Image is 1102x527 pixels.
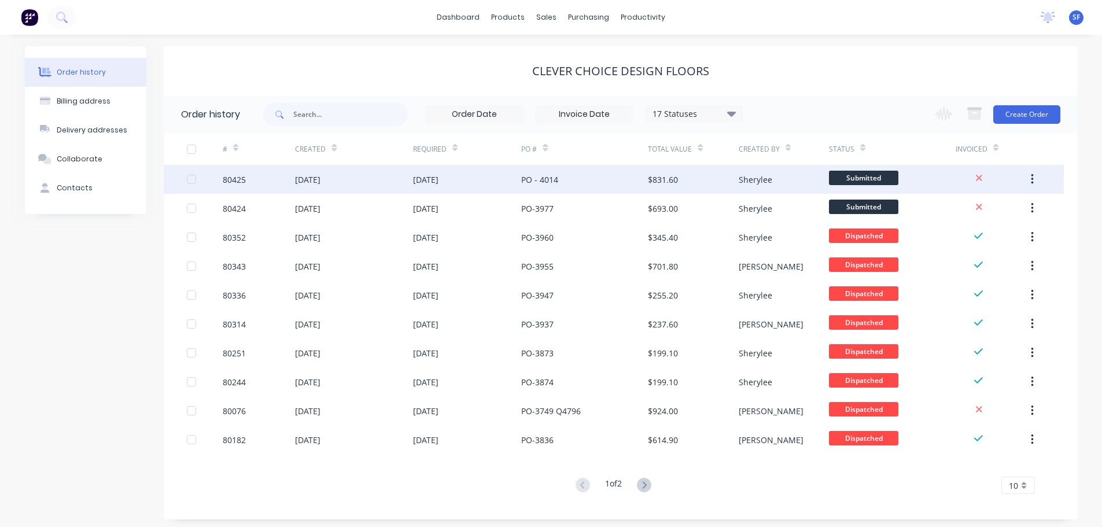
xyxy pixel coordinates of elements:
[562,9,615,26] div: purchasing
[605,477,622,494] div: 1 of 2
[413,347,438,359] div: [DATE]
[956,133,1028,165] div: Invoiced
[648,318,678,330] div: $237.60
[21,9,38,26] img: Factory
[739,144,780,154] div: Created By
[648,405,678,417] div: $924.00
[295,174,320,186] div: [DATE]
[293,103,408,126] input: Search...
[648,434,678,446] div: $614.90
[521,202,554,215] div: PO-3977
[413,174,438,186] div: [DATE]
[413,289,438,301] div: [DATE]
[648,133,738,165] div: Total Value
[223,202,246,215] div: 80424
[426,106,523,123] input: Order Date
[295,202,320,215] div: [DATE]
[521,133,648,165] div: PO #
[829,344,898,359] span: Dispatched
[413,231,438,244] div: [DATE]
[532,64,709,78] div: Clever Choice Design Floors
[829,171,898,185] span: Submitted
[648,376,678,388] div: $199.10
[739,347,772,359] div: Sherylee
[829,373,898,388] span: Dispatched
[739,260,804,272] div: [PERSON_NAME]
[57,183,93,193] div: Contacts
[521,174,558,186] div: PO - 4014
[739,202,772,215] div: Sherylee
[648,174,678,186] div: $831.60
[1009,480,1018,492] span: 10
[648,202,678,215] div: $693.00
[223,174,246,186] div: 80425
[25,58,146,87] button: Order history
[648,260,678,272] div: $701.80
[829,431,898,445] span: Dispatched
[223,231,246,244] div: 80352
[295,376,320,388] div: [DATE]
[739,133,829,165] div: Created By
[413,434,438,446] div: [DATE]
[295,347,320,359] div: [DATE]
[536,106,633,123] input: Invoice Date
[1072,12,1080,23] span: SF
[521,405,581,417] div: PO-3749 Q4796
[829,144,854,154] div: Status
[295,144,326,154] div: Created
[223,376,246,388] div: 80244
[521,318,554,330] div: PO-3937
[739,174,772,186] div: Sherylee
[431,9,485,26] a: dashboard
[223,434,246,446] div: 80182
[530,9,562,26] div: sales
[521,434,554,446] div: PO-3836
[295,318,320,330] div: [DATE]
[57,96,110,106] div: Billing address
[829,315,898,330] span: Dispatched
[413,202,438,215] div: [DATE]
[223,318,246,330] div: 80314
[646,108,743,120] div: 17 Statuses
[739,376,772,388] div: Sherylee
[413,318,438,330] div: [DATE]
[829,257,898,272] span: Dispatched
[956,144,987,154] div: Invoiced
[739,231,772,244] div: Sherylee
[223,347,246,359] div: 80251
[223,144,227,154] div: #
[57,67,106,78] div: Order history
[521,376,554,388] div: PO-3874
[993,105,1060,124] button: Create Order
[648,231,678,244] div: $345.40
[413,376,438,388] div: [DATE]
[648,347,678,359] div: $199.10
[223,133,295,165] div: #
[25,116,146,145] button: Delivery addresses
[25,145,146,174] button: Collaborate
[521,231,554,244] div: PO-3960
[829,402,898,417] span: Dispatched
[295,133,412,165] div: Created
[829,229,898,243] span: Dispatched
[413,133,522,165] div: Required
[829,286,898,301] span: Dispatched
[829,200,898,214] span: Submitted
[521,347,554,359] div: PO-3873
[25,87,146,116] button: Billing address
[295,231,320,244] div: [DATE]
[615,9,671,26] div: productivity
[413,260,438,272] div: [DATE]
[648,289,678,301] div: $255.20
[521,289,554,301] div: PO-3947
[181,108,240,121] div: Order history
[739,289,772,301] div: Sherylee
[739,318,804,330] div: [PERSON_NAME]
[413,144,447,154] div: Required
[295,405,320,417] div: [DATE]
[223,289,246,301] div: 80336
[295,434,320,446] div: [DATE]
[413,405,438,417] div: [DATE]
[295,289,320,301] div: [DATE]
[829,133,956,165] div: Status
